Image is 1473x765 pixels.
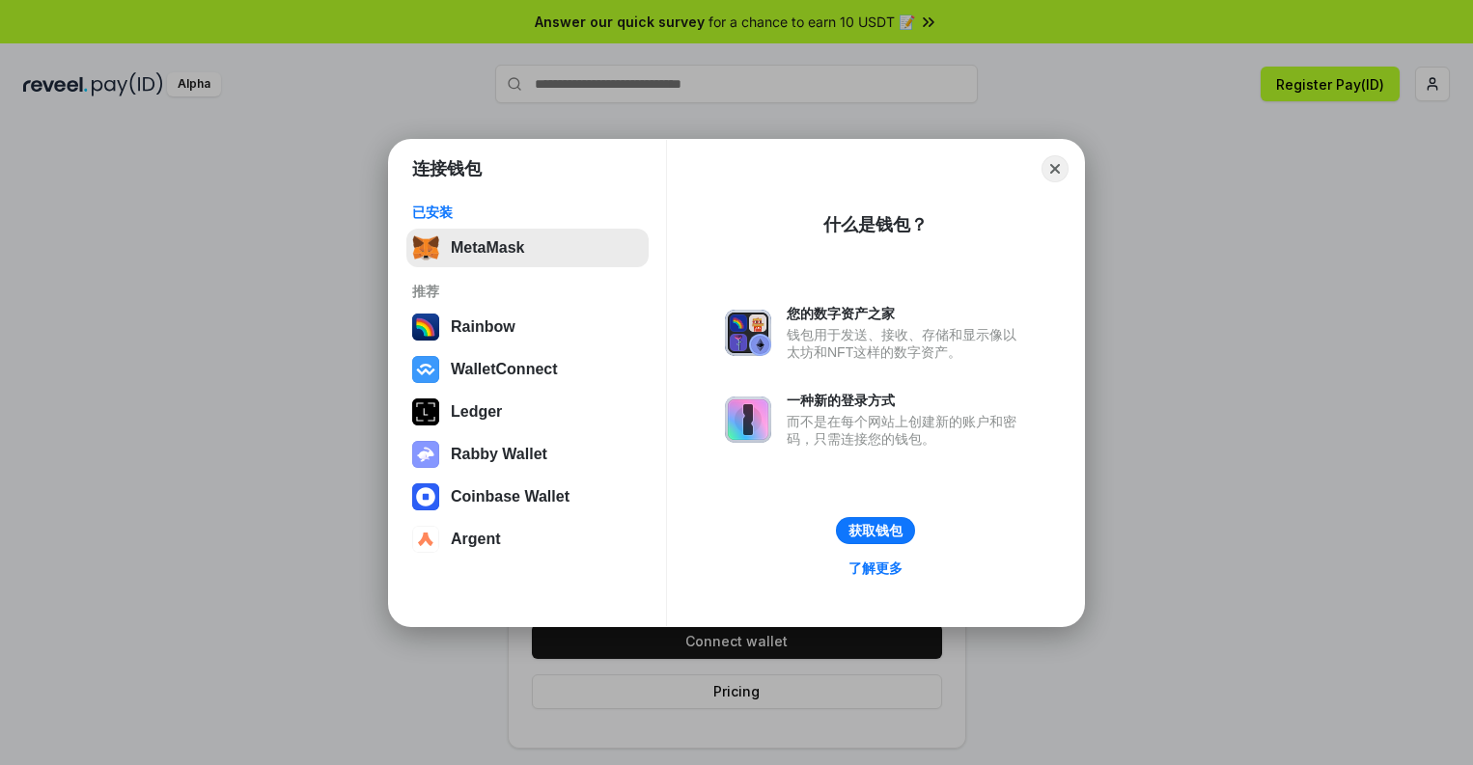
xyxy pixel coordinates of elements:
div: 您的数字资产之家 [787,305,1026,322]
div: Argent [451,531,501,548]
img: svg+xml,%3Csvg%20fill%3D%22none%22%20height%3D%2233%22%20viewBox%3D%220%200%2035%2033%22%20width%... [412,234,439,261]
div: Ledger [451,403,502,421]
div: 获取钱包 [848,522,903,539]
button: Rainbow [406,308,649,346]
div: Coinbase Wallet [451,488,570,505]
img: svg+xml,%3Csvg%20width%3D%22120%22%20height%3D%22120%22%20viewBox%3D%220%200%20120%20120%22%20fil... [412,314,439,341]
a: 了解更多 [837,556,914,581]
img: svg+xml,%3Csvg%20xmlns%3D%22http%3A%2F%2Fwww.w3.org%2F2000%2Fsvg%22%20fill%3D%22none%22%20viewBox... [412,441,439,468]
div: 推荐 [412,283,643,300]
button: Ledger [406,393,649,431]
img: svg+xml,%3Csvg%20xmlns%3D%22http%3A%2F%2Fwww.w3.org%2F2000%2Fsvg%22%20fill%3D%22none%22%20viewBox... [725,310,771,356]
button: 获取钱包 [836,517,915,544]
div: 一种新的登录方式 [787,392,1026,409]
div: 钱包用于发送、接收、存储和显示像以太坊和NFT这样的数字资产。 [787,326,1026,361]
div: 已安装 [412,204,643,221]
button: Coinbase Wallet [406,478,649,516]
img: svg+xml,%3Csvg%20xmlns%3D%22http%3A%2F%2Fwww.w3.org%2F2000%2Fsvg%22%20fill%3D%22none%22%20viewBox... [725,396,771,443]
div: Rabby Wallet [451,446,547,463]
button: Close [1042,155,1069,182]
h1: 连接钱包 [412,157,482,180]
img: svg+xml,%3Csvg%20width%3D%2228%22%20height%3D%2228%22%20viewBox%3D%220%200%2028%2028%22%20fill%3D... [412,483,439,510]
img: svg+xml,%3Csvg%20width%3D%2228%22%20height%3D%2228%22%20viewBox%3D%220%200%2028%2028%22%20fill%3D... [412,526,439,553]
button: Rabby Wallet [406,435,649,474]
div: 而不是在每个网站上创建新的账户和密码，只需连接您的钱包。 [787,413,1026,448]
div: Rainbow [451,318,515,336]
img: svg+xml,%3Csvg%20width%3D%2228%22%20height%3D%2228%22%20viewBox%3D%220%200%2028%2028%22%20fill%3D... [412,356,439,383]
div: 什么是钱包？ [823,213,928,236]
button: Argent [406,520,649,559]
button: MetaMask [406,229,649,267]
img: svg+xml,%3Csvg%20xmlns%3D%22http%3A%2F%2Fwww.w3.org%2F2000%2Fsvg%22%20width%3D%2228%22%20height%3... [412,398,439,425]
div: WalletConnect [451,361,558,378]
div: MetaMask [451,239,524,257]
button: WalletConnect [406,350,649,389]
div: 了解更多 [848,560,903,577]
